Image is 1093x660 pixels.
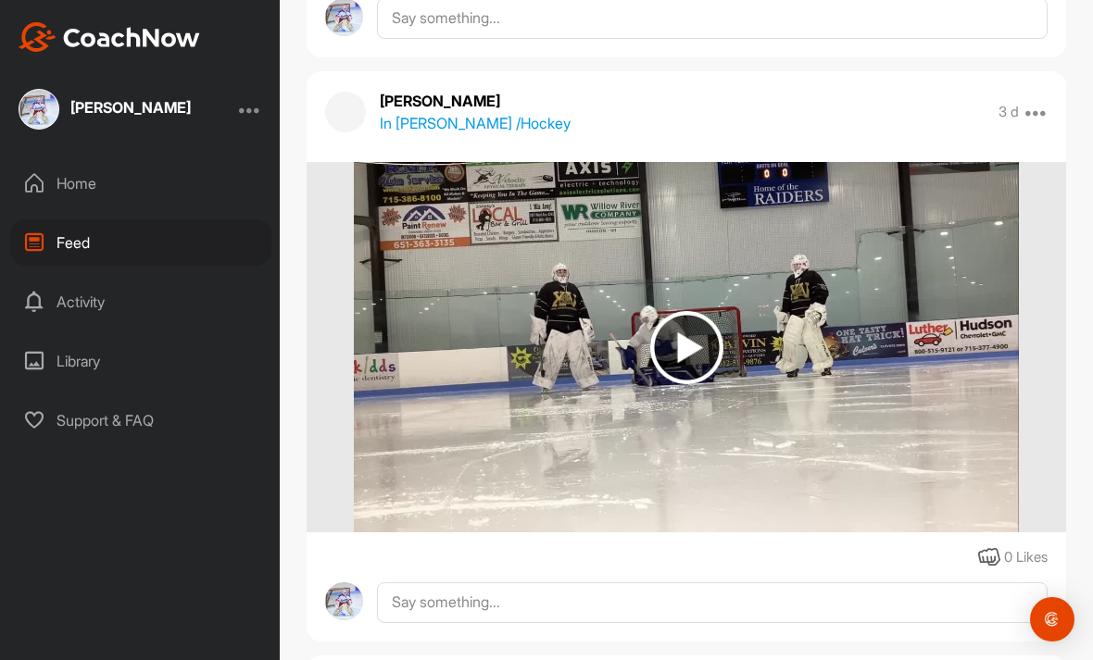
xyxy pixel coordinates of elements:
div: 0 Likes [1004,547,1048,568]
div: Library [10,338,271,384]
img: media [354,162,1018,532]
div: Home [10,160,271,206]
div: Support & FAQ [10,397,271,443]
img: avatar [325,582,363,620]
img: play [650,311,723,384]
p: In [PERSON_NAME] / Hockey [380,112,571,134]
img: square_288489b595e98d9c637cb8e4d660d73b.jpg [19,89,59,130]
div: Open Intercom Messenger [1030,597,1074,641]
div: Feed [10,219,271,266]
div: [PERSON_NAME] [70,100,191,115]
div: Activity [10,279,271,325]
img: CoachNow [19,22,200,52]
p: [PERSON_NAME] [380,90,571,112]
p: 3 d [999,103,1019,121]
